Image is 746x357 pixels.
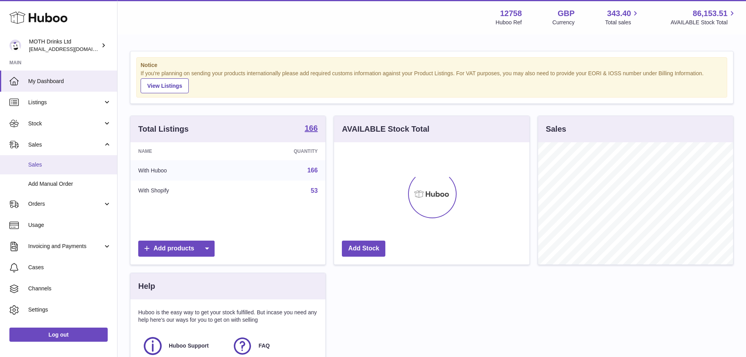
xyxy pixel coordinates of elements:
strong: 12758 [500,8,522,19]
a: Add Stock [342,241,385,257]
span: Usage [28,221,111,229]
span: Orders [28,200,103,208]
h3: Help [138,281,155,292]
span: Cases [28,264,111,271]
span: 343.40 [607,8,631,19]
strong: GBP [558,8,574,19]
span: AVAILABLE Stock Total [670,19,737,26]
a: 53 [311,187,318,194]
span: Listings [28,99,103,106]
a: 166 [305,124,318,134]
img: internalAdmin-12758@internal.huboo.com [9,40,21,51]
a: 166 [307,167,318,174]
strong: 166 [305,124,318,132]
div: If you're planning on sending your products internationally please add required customs informati... [141,70,723,93]
span: Sales [28,161,111,169]
span: Huboo Support [169,342,209,350]
a: 86,153.51 AVAILABLE Stock Total [670,8,737,26]
td: With Shopify [130,181,236,201]
strong: Notice [141,62,723,69]
a: 343.40 Total sales [605,8,640,26]
h3: Total Listings [138,124,189,134]
span: Total sales [605,19,640,26]
span: Settings [28,306,111,314]
p: Huboo is the easy way to get your stock fulfilled. But incase you need any help here's our ways f... [138,309,318,324]
th: Name [130,142,236,160]
span: My Dashboard [28,78,111,85]
span: FAQ [258,342,270,350]
span: Channels [28,285,111,292]
a: Add products [138,241,215,257]
td: With Huboo [130,160,236,181]
span: Invoicing and Payments [28,243,103,250]
span: Sales [28,141,103,149]
div: Huboo Ref [496,19,522,26]
div: Currency [553,19,575,26]
span: Add Manual Order [28,180,111,188]
div: MOTH Drinks Ltd [29,38,99,53]
a: View Listings [141,78,189,93]
span: [EMAIL_ADDRESS][DOMAIN_NAME] [29,46,115,52]
h3: AVAILABLE Stock Total [342,124,429,134]
th: Quantity [236,142,326,160]
a: Huboo Support [142,335,224,357]
h3: Sales [546,124,566,134]
a: FAQ [232,335,314,357]
span: Stock [28,120,103,127]
span: 86,153.51 [693,8,728,19]
a: Log out [9,328,108,342]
